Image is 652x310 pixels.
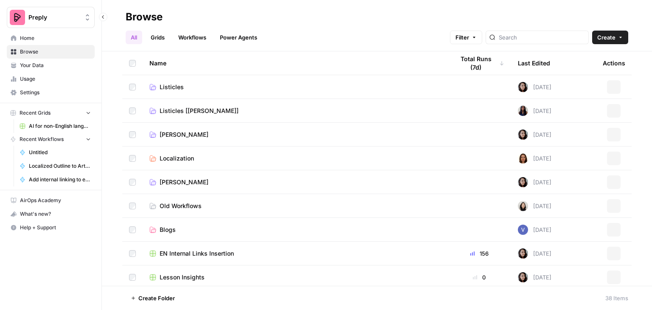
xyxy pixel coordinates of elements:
[7,59,95,72] a: Your Data
[29,149,91,156] span: Untitled
[518,106,551,116] div: [DATE]
[20,89,91,96] span: Settings
[146,31,170,44] a: Grids
[597,33,615,42] span: Create
[28,13,80,22] span: Preply
[518,106,528,116] img: rox323kbkgutb4wcij4krxobkpon
[16,173,95,186] a: Add internal linking to existing articles
[149,249,441,258] a: EN Internal Links Insertion
[20,48,91,56] span: Browse
[518,177,528,187] img: 0od0somutai3rosqwdkhgswflu93
[518,130,551,140] div: [DATE]
[499,33,585,42] input: Search
[518,248,551,259] div: [DATE]
[160,154,194,163] span: Localization
[518,272,528,282] img: 0od0somutai3rosqwdkhgswflu93
[518,248,528,259] img: 0od0somutai3rosqwdkhgswflu93
[518,153,551,163] div: [DATE]
[20,62,91,69] span: Your Data
[149,225,441,234] a: Blogs
[149,51,441,75] div: Name
[149,154,441,163] a: Localization
[7,207,95,221] button: What's new?
[518,225,551,235] div: [DATE]
[518,82,528,92] img: 0od0somutai3rosqwdkhgswflu93
[518,82,551,92] div: [DATE]
[10,10,25,25] img: Preply Logo
[7,221,95,234] button: Help + Support
[518,201,551,211] div: [DATE]
[605,294,628,302] div: 38 Items
[7,133,95,146] button: Recent Workflows
[160,83,184,91] span: Listicles
[160,225,176,234] span: Blogs
[518,177,551,187] div: [DATE]
[518,201,528,211] img: t5ef5oef8zpw1w4g2xghobes91mw
[20,135,64,143] span: Recent Workflows
[7,7,95,28] button: Workspace: Preply
[16,146,95,159] a: Untitled
[149,130,441,139] a: [PERSON_NAME]
[138,294,175,302] span: Create Folder
[20,109,51,117] span: Recent Grids
[20,197,91,204] span: AirOps Academy
[16,119,95,133] a: AI for non-English languages
[149,178,441,186] a: [PERSON_NAME]
[149,83,441,91] a: Listicles
[29,122,91,130] span: AI for non-English languages
[455,33,469,42] span: Filter
[149,273,441,282] a: Lesson Insights
[29,162,91,170] span: Localized Outline to Article
[160,178,208,186] span: [PERSON_NAME]
[7,194,95,207] a: AirOps Academy
[518,272,551,282] div: [DATE]
[126,31,142,44] a: All
[149,107,441,115] a: Listicles [[PERSON_NAME]]
[160,202,202,210] span: Old Workflows
[7,107,95,119] button: Recent Grids
[518,153,528,163] img: 4vynenhqpmo7aryhworu9o2olc1t
[149,202,441,210] a: Old Workflows
[215,31,262,44] a: Power Agents
[160,107,239,115] span: Listicles [[PERSON_NAME]]
[603,51,625,75] div: Actions
[20,224,91,231] span: Help + Support
[126,291,180,305] button: Create Folder
[7,45,95,59] a: Browse
[20,34,91,42] span: Home
[29,176,91,183] span: Add internal linking to existing articles
[518,51,550,75] div: Last Edited
[450,31,482,44] button: Filter
[16,159,95,173] a: Localized Outline to Article
[454,273,504,282] div: 0
[454,51,504,75] div: Total Runs (7d)
[518,225,528,235] img: a7rrxm5wz29u8zxbh4kkc1rcm4rd
[126,10,163,24] div: Browse
[160,130,208,139] span: [PERSON_NAME]
[160,249,234,258] span: EN Internal Links Insertion
[518,130,528,140] img: 0od0somutai3rosqwdkhgswflu93
[592,31,628,44] button: Create
[173,31,211,44] a: Workflows
[7,86,95,99] a: Settings
[7,31,95,45] a: Home
[7,72,95,86] a: Usage
[7,208,94,220] div: What's new?
[20,75,91,83] span: Usage
[454,249,504,258] div: 156
[160,273,205,282] span: Lesson Insights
